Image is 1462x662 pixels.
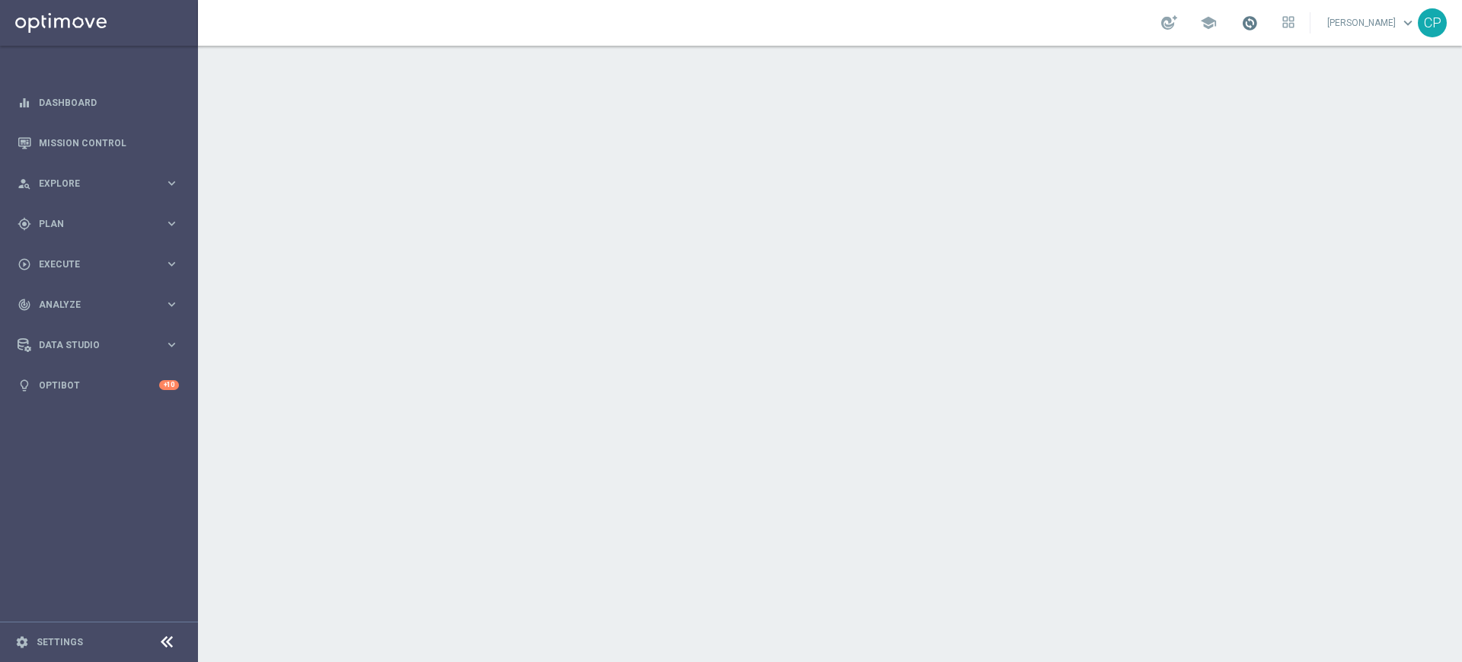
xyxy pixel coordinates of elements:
[17,137,180,149] button: Mission Control
[159,380,179,390] div: +10
[164,297,179,312] i: keyboard_arrow_right
[18,257,31,271] i: play_circle_outline
[17,379,180,392] button: lightbulb Optibot +10
[164,257,179,271] i: keyboard_arrow_right
[18,177,164,190] div: Explore
[18,217,164,231] div: Plan
[37,638,83,647] a: Settings
[17,299,180,311] button: track_changes Analyze keyboard_arrow_right
[18,338,164,352] div: Data Studio
[39,123,179,163] a: Mission Control
[18,96,31,110] i: equalizer
[164,216,179,231] i: keyboard_arrow_right
[17,339,180,351] button: Data Studio keyboard_arrow_right
[18,365,179,405] div: Optibot
[18,177,31,190] i: person_search
[17,218,180,230] button: gps_fixed Plan keyboard_arrow_right
[18,257,164,271] div: Execute
[39,260,164,269] span: Execute
[1400,14,1416,31] span: keyboard_arrow_down
[164,176,179,190] i: keyboard_arrow_right
[39,365,159,405] a: Optibot
[18,82,179,123] div: Dashboard
[1326,11,1418,34] a: [PERSON_NAME]keyboard_arrow_down
[39,82,179,123] a: Dashboard
[18,298,164,312] div: Analyze
[15,635,29,649] i: settings
[1418,8,1447,37] div: CP
[39,300,164,309] span: Analyze
[17,258,180,270] button: play_circle_outline Execute keyboard_arrow_right
[17,97,180,109] button: equalizer Dashboard
[164,337,179,352] i: keyboard_arrow_right
[39,341,164,350] span: Data Studio
[18,379,31,392] i: lightbulb
[18,298,31,312] i: track_changes
[17,177,180,190] button: person_search Explore keyboard_arrow_right
[39,219,164,229] span: Plan
[39,179,164,188] span: Explore
[18,217,31,231] i: gps_fixed
[1200,14,1217,31] span: school
[18,123,179,163] div: Mission Control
